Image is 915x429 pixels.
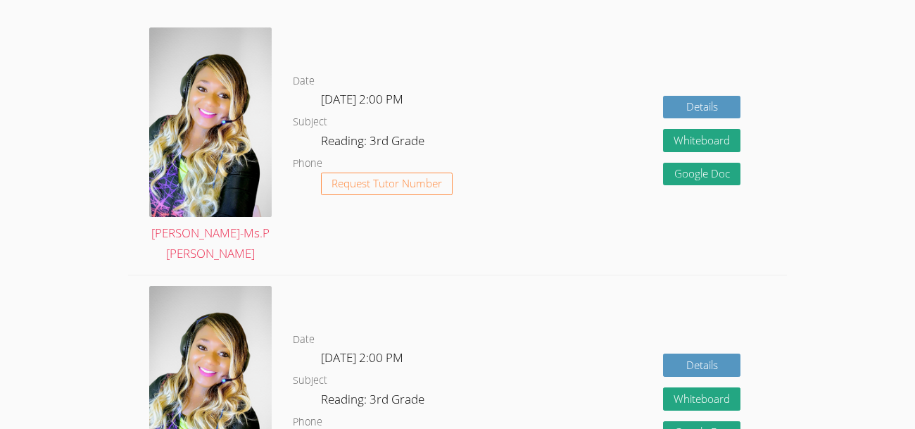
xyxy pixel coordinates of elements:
[321,173,453,196] button: Request Tutor Number
[293,331,315,349] dt: Date
[332,178,442,189] span: Request Tutor Number
[663,354,740,377] a: Details
[321,131,427,155] dd: Reading: 3rd Grade
[321,91,403,107] span: [DATE] 2:00 PM
[321,390,427,414] dd: Reading: 3rd Grade
[149,27,272,217] img: avatar.png
[321,349,403,366] span: [DATE] 2:00 PM
[149,27,272,264] a: [PERSON_NAME]-Ms.P [PERSON_NAME]
[663,163,740,186] a: Google Doc
[293,113,327,131] dt: Subject
[663,129,740,152] button: Whiteboard
[293,155,322,173] dt: Phone
[293,73,315,90] dt: Date
[293,372,327,390] dt: Subject
[663,387,740,411] button: Whiteboard
[663,96,740,119] a: Details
